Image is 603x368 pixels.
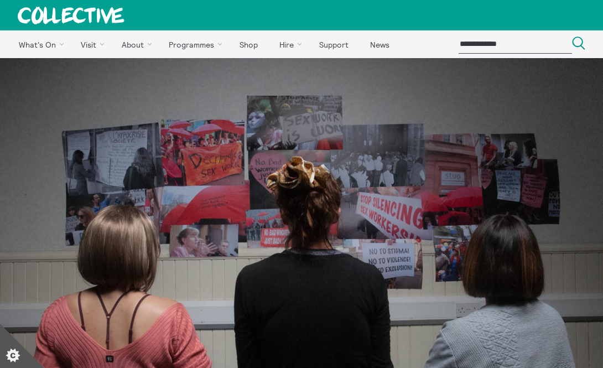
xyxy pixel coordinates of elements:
a: News [360,30,399,58]
a: Shop [230,30,267,58]
a: What's On [9,30,69,58]
a: About [112,30,157,58]
a: Programmes [159,30,228,58]
a: Hire [270,30,308,58]
a: Support [309,30,358,58]
a: Visit [71,30,110,58]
